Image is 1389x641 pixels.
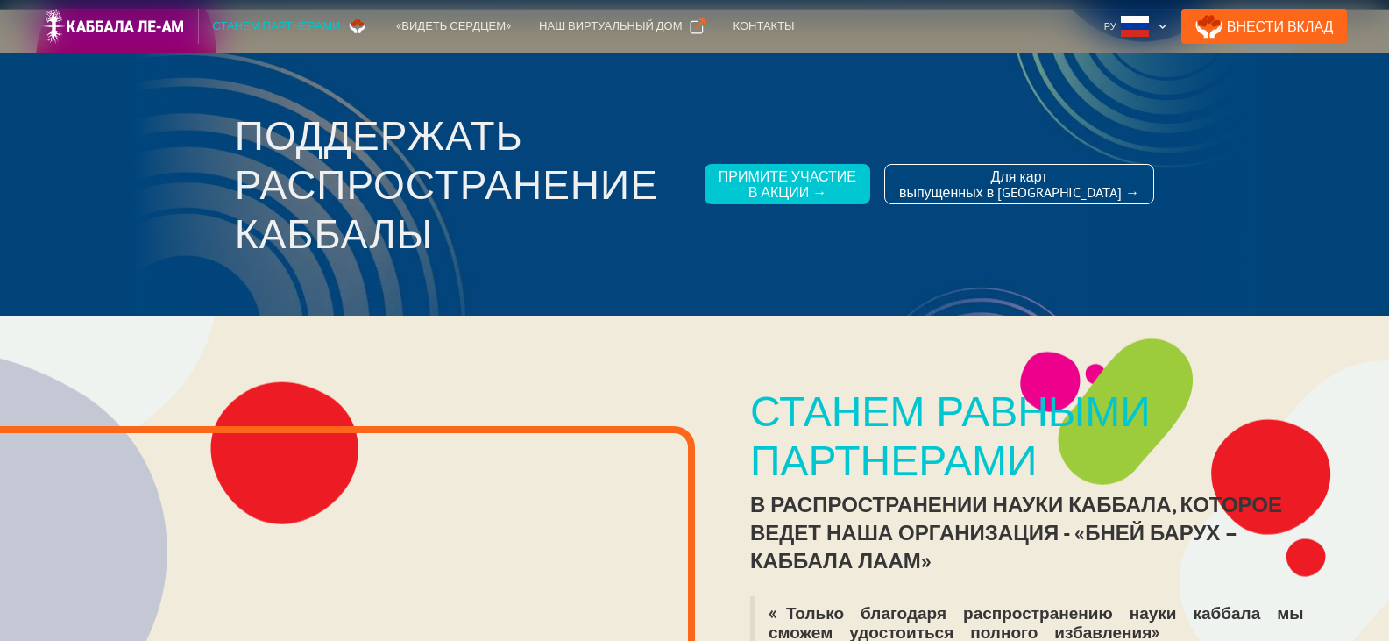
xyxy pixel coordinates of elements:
div: Контакты [733,18,795,35]
div: в распространении науки каббала, которое ведет наша организация - «Бней Барух – Каббала лаАм» [750,491,1334,575]
a: «Видеть сердцем» [382,9,525,44]
div: «Видеть сердцем» [396,18,511,35]
a: Наш виртуальный дом [525,9,719,44]
a: Для картвыпущенных в [GEOGRAPHIC_DATA] → [884,164,1154,204]
div: Ру [1104,18,1116,35]
div: Ру [1097,9,1174,44]
a: Станем партнерами [199,9,383,44]
div: Станем равными партнерами [750,386,1334,484]
a: Контакты [719,9,809,44]
div: Наш виртуальный дом [539,18,682,35]
a: Внести Вклад [1181,9,1348,44]
h3: Поддержать распространение каббалы [235,110,691,258]
div: Примите участие в акции → [719,168,856,200]
a: Примите участиев акции → [705,164,870,204]
div: Для карт выпущенных в [GEOGRAPHIC_DATA] → [899,168,1139,200]
div: Станем партнерами [213,18,341,35]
